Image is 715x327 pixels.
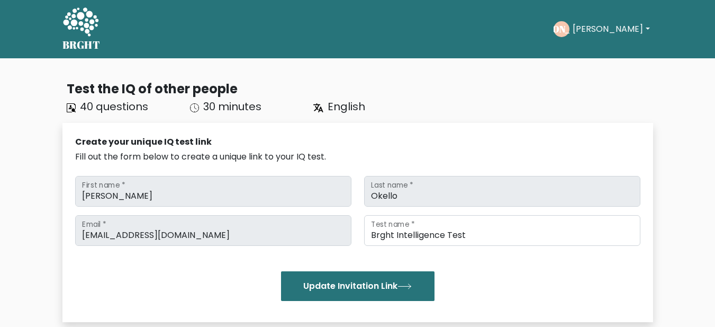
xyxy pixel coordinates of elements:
text: [PERSON_NAME] [526,23,598,35]
button: [PERSON_NAME] [569,22,653,36]
span: English [328,99,365,114]
h5: BRGHT [62,39,101,51]
input: First name [75,176,351,207]
input: Last name [364,176,640,207]
div: Test the IQ of other people [67,79,653,99]
span: 40 questions [80,99,148,114]
a: BRGHT [62,4,101,54]
div: Create your unique IQ test link [75,136,640,148]
div: Fill out the form below to create a unique link to your IQ test. [75,151,640,163]
input: Test name [364,215,640,246]
span: 30 minutes [203,99,261,114]
input: Email [75,215,351,246]
button: Update Invitation Link [281,271,435,301]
